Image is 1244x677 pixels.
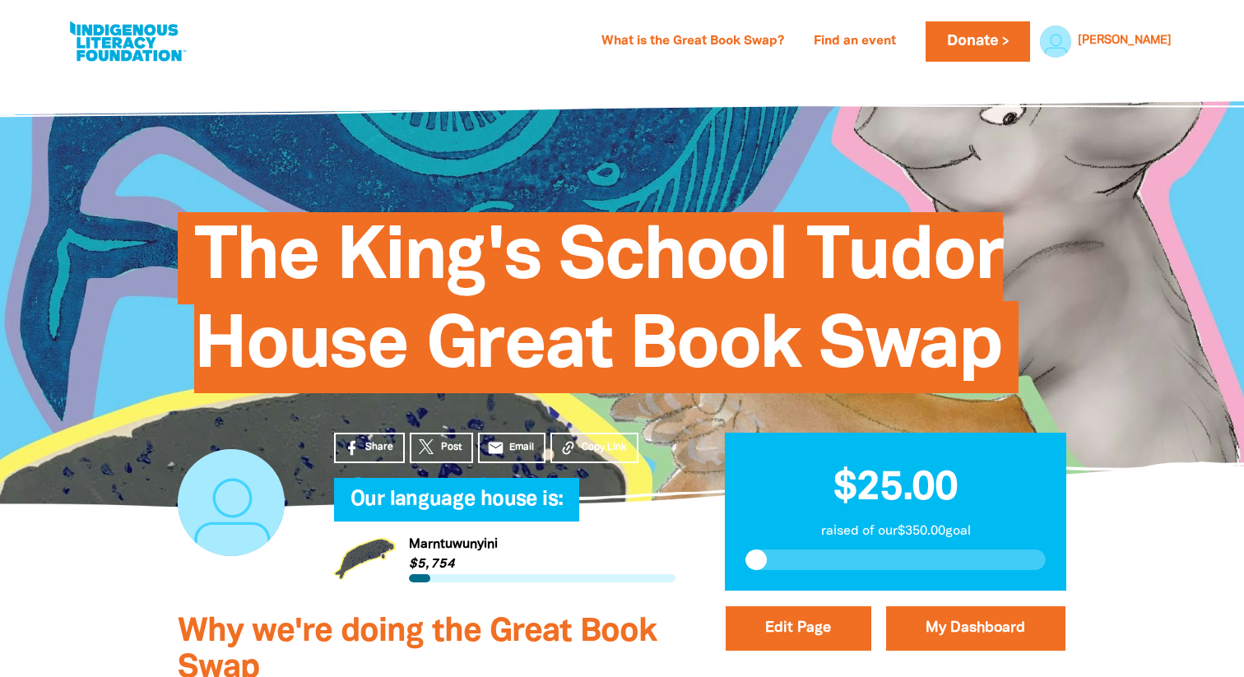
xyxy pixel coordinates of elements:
[582,440,627,455] span: Copy Link
[478,433,545,463] a: emailEmail
[334,505,675,515] h6: My Team
[550,433,638,463] button: Copy Link
[487,439,504,457] i: email
[365,440,393,455] span: Share
[1078,35,1172,47] a: [PERSON_NAME]
[350,490,563,522] span: Our language house is:
[441,440,462,455] span: Post
[726,606,871,651] button: Edit Page
[804,29,906,55] a: Find an event
[509,440,534,455] span: Email
[745,522,1046,541] p: raised of our $350.00 goal
[886,606,1065,651] a: My Dashboard
[334,433,405,463] a: Share
[410,433,473,463] a: Post
[194,225,1003,393] span: The King's School Tudor House Great Book Swap
[592,29,794,55] a: What is the Great Book Swap?
[833,470,958,508] span: $25.00
[926,21,1029,62] a: Donate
